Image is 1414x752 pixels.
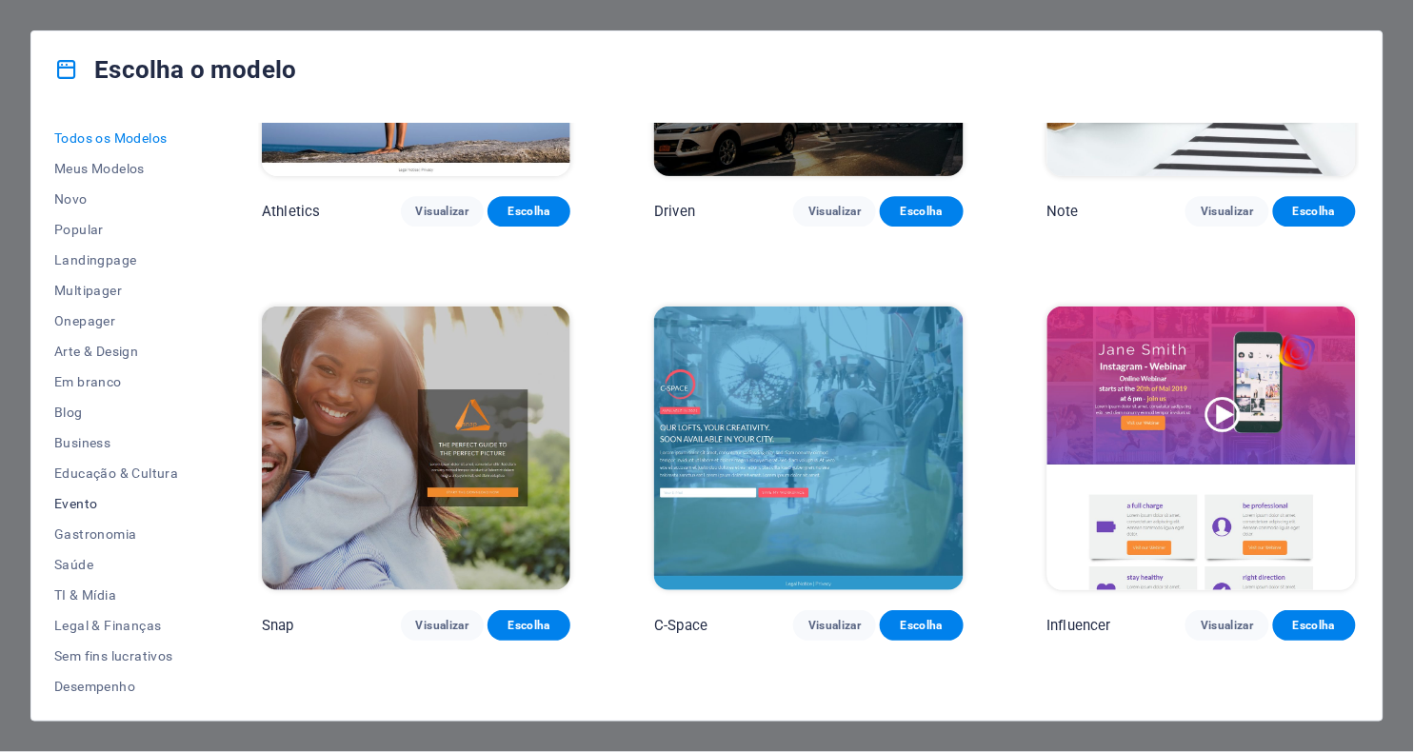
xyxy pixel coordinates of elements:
span: Novo [54,191,178,207]
span: Visualizar [808,204,861,219]
button: TI & Mídia [54,580,178,610]
span: Escolha [503,204,555,219]
button: Visualizar [793,610,876,641]
button: Escolha [1273,196,1356,227]
span: Educação & Cultura [54,465,178,481]
button: Popular [54,214,178,245]
p: Influencer [1047,616,1111,635]
span: Popular [54,222,178,237]
span: Visualizar [1201,618,1253,633]
span: Desempenho [54,679,178,694]
p: Driven [654,202,695,221]
span: Multipager [54,283,178,298]
span: Visualizar [1201,204,1253,219]
span: Meus Modelos [54,161,178,176]
button: Gastronomia [54,519,178,549]
span: Evento [54,496,178,511]
button: Saúde [54,549,178,580]
button: Novo [54,184,178,214]
span: Escolha [895,204,947,219]
span: Blog [54,405,178,420]
span: Onepager [54,313,178,328]
button: Desempenho [54,671,178,702]
p: Athletics [262,202,320,221]
button: Blog [54,397,178,427]
button: Visualizar [1185,196,1268,227]
span: Todos os Modelos [54,130,178,146]
span: Em branco [54,374,178,389]
span: Legal & Finanças [54,618,178,633]
span: Landingpage [54,252,178,267]
button: Escolha [488,610,570,641]
span: Gastronomia [54,526,178,542]
button: Escolha [880,196,963,227]
button: Visualizar [793,196,876,227]
p: Snap [262,616,294,635]
span: Escolha [1288,204,1341,219]
button: Business [54,427,178,458]
span: Arte & Design [54,344,178,359]
span: Visualizar [416,204,468,219]
span: TI & Mídia [54,587,178,603]
span: Escolha [895,618,947,633]
button: Escolha [880,610,963,641]
span: Business [54,435,178,450]
button: Arte & Design [54,336,178,366]
button: Em branco [54,366,178,397]
img: C-Space [654,307,963,591]
button: Evento [54,488,178,519]
span: Escolha [503,618,555,633]
button: Multipager [54,275,178,306]
button: Visualizar [401,196,484,227]
span: Saúde [54,557,178,572]
button: Sem fins lucrativos [54,641,178,671]
span: Sem fins lucrativos [54,648,178,663]
p: Note [1047,202,1080,221]
h4: Escolha o modelo [54,54,296,85]
button: Legal & Finanças [54,610,178,641]
button: Visualizar [1185,610,1268,641]
span: Visualizar [808,618,861,633]
button: Educação & Cultura [54,458,178,488]
button: Landingpage [54,245,178,275]
button: Onepager [54,306,178,336]
button: Todos os Modelos [54,123,178,153]
span: Escolha [1288,618,1341,633]
span: Visualizar [416,618,468,633]
img: Influencer [1047,307,1356,591]
button: Escolha [488,196,570,227]
img: Snap [262,307,570,591]
button: Meus Modelos [54,153,178,184]
button: Escolha [1273,610,1356,641]
button: Visualizar [401,610,484,641]
p: C-Space [654,616,707,635]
